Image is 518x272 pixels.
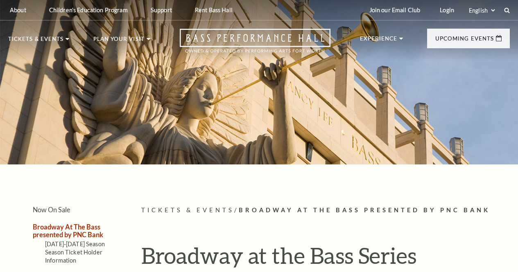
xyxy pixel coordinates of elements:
[49,7,128,13] p: Children's Education Program
[141,205,510,216] p: /
[10,7,26,13] p: About
[435,36,494,46] p: Upcoming Events
[195,7,233,13] p: Rent Bass Hall
[8,36,63,46] p: Tickets & Events
[141,207,234,214] span: Tickets & Events
[467,7,496,14] select: Select:
[151,7,172,13] p: Support
[33,223,103,238] a: Broadway At The Bass presented by PNC Bank
[45,241,105,247] a: [DATE]-[DATE] Season
[93,36,145,46] p: Plan Your Visit
[33,206,70,214] a: Now On Sale
[360,36,398,46] p: Experience
[239,207,490,214] span: Broadway At The Bass presented by PNC Bank
[45,249,102,264] a: Season Ticket Holder Information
